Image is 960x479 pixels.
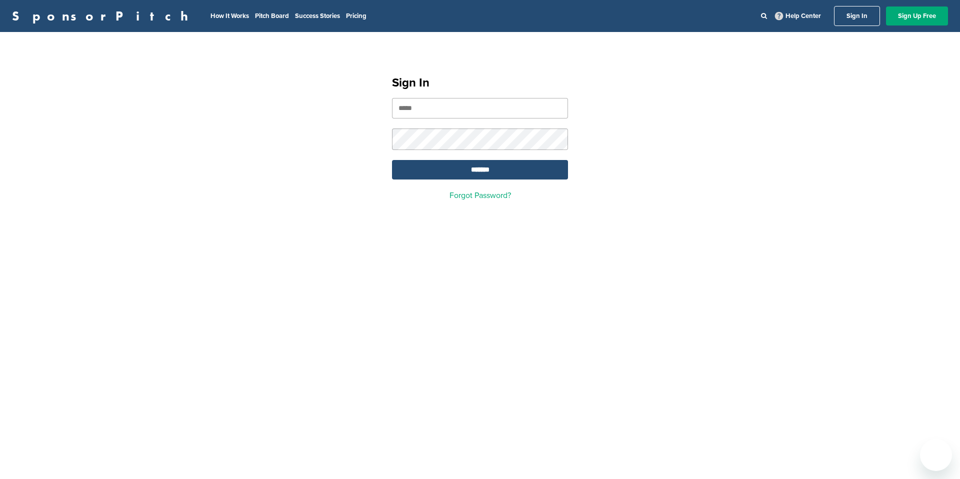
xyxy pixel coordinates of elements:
[773,10,823,22] a: Help Center
[449,190,511,200] a: Forgot Password?
[210,12,249,20] a: How It Works
[295,12,340,20] a: Success Stories
[920,439,952,471] iframe: Button to launch messaging window
[392,74,568,92] h1: Sign In
[886,6,948,25] a: Sign Up Free
[12,9,194,22] a: SponsorPitch
[346,12,366,20] a: Pricing
[255,12,289,20] a: Pitch Board
[834,6,880,26] a: Sign In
